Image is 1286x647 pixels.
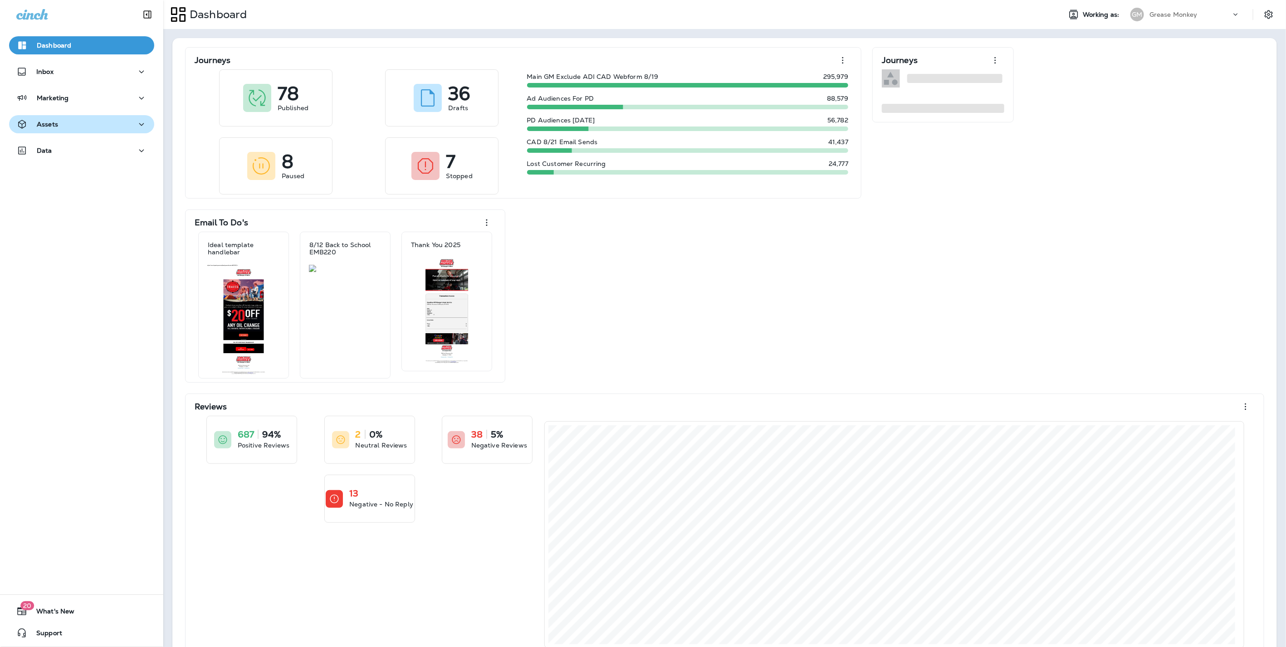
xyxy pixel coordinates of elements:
div: GM [1130,8,1144,21]
img: 07208182-a2a4-4166-a7fa-c3a419db5124.jpg [309,265,381,272]
p: 295,979 [823,73,848,80]
p: PD Audiences [DATE] [527,117,595,124]
p: Lost Customer Recurring [527,160,606,167]
p: 56,782 [827,117,848,124]
p: 24,777 [829,160,848,167]
span: Working as: [1083,11,1121,19]
p: Ideal template handlebar [208,241,279,256]
span: Support [27,629,62,640]
p: Marketing [37,94,68,102]
p: Main GM Exclude ADI CAD Webform 8/19 [527,73,659,80]
p: 41,437 [828,138,848,146]
p: 8 [282,157,293,166]
p: 13 [349,489,358,498]
p: Email To Do's [195,218,248,227]
button: Dashboard [9,36,154,54]
p: 38 [471,430,483,439]
button: Marketing [9,89,154,107]
span: What's New [27,608,74,618]
p: Journeys [195,56,230,65]
p: 7 [446,157,455,166]
button: Data [9,141,154,160]
p: 5% [491,430,503,439]
p: 94% [262,430,281,439]
button: 20What's New [9,602,154,620]
button: Assets [9,115,154,133]
p: 8/12 Back to School EMB220 [309,241,381,256]
button: Collapse Sidebar [135,5,160,24]
p: Dashboard [186,8,247,21]
p: Ad Audiences For PD [527,95,594,102]
p: Drafts [448,103,468,112]
button: Inbox [9,63,154,81]
p: Stopped [446,171,473,180]
p: Grease Monkey [1149,11,1198,18]
p: Thank You 2025 [411,241,460,248]
p: Assets [37,121,58,128]
p: Published [278,103,308,112]
p: Neutral Reviews [356,441,407,450]
p: Journeys [882,56,918,65]
p: 36 [448,89,470,98]
span: 20 [20,601,34,610]
img: b291d73d-f983-40b9-b783-9c7d885d6265.jpg [411,258,483,364]
p: 687 [238,430,254,439]
p: Dashboard [37,42,71,49]
p: Negative - No Reply [349,500,413,509]
img: 962cf8b2-3a95-4ded-96a6-1457172ecc5f.jpg [207,265,280,375]
button: Settings [1261,6,1277,23]
p: Negative Reviews [471,441,527,450]
p: Paused [282,171,305,180]
p: 78 [278,89,299,98]
button: Support [9,624,154,642]
p: Data [37,147,52,154]
p: 2 [356,430,361,439]
p: 88,579 [827,95,848,102]
p: Reviews [195,402,227,411]
p: CAD 8/21 Email Sends [527,138,598,146]
p: Positive Reviews [238,441,289,450]
p: 0% [369,430,382,439]
p: Inbox [36,68,54,75]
